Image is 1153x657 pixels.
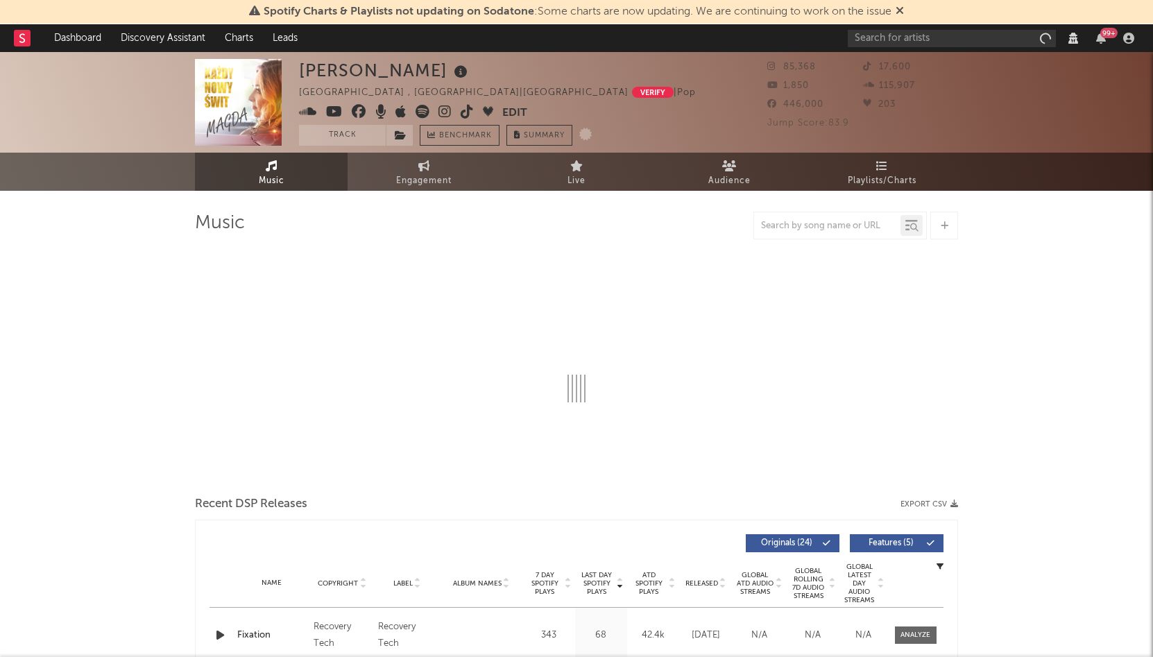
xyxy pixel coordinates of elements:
[263,24,307,52] a: Leads
[195,153,348,191] a: Music
[708,173,751,189] span: Audience
[215,24,263,52] a: Charts
[755,539,819,547] span: Originals ( 24 )
[318,579,358,588] span: Copyright
[264,6,891,17] span: : Some charts are now updating. We are continuing to work on the issue
[746,534,839,552] button: Originals(24)
[259,173,284,189] span: Music
[453,579,502,588] span: Album Names
[631,571,667,596] span: ATD Spotify Plays
[299,125,386,146] button: Track
[396,173,452,189] span: Engagement
[859,539,923,547] span: Features ( 5 )
[527,571,563,596] span: 7 Day Spotify Plays
[863,100,896,109] span: 203
[632,87,674,98] button: Verify
[420,125,499,146] a: Benchmark
[736,629,783,642] div: N/A
[767,100,823,109] span: 446,000
[685,579,718,588] span: Released
[789,567,828,600] span: Global Rolling 7D Audio Streams
[863,81,915,90] span: 115,907
[863,62,911,71] span: 17,600
[736,571,774,596] span: Global ATD Audio Streams
[111,24,215,52] a: Discovery Assistant
[1096,33,1106,44] button: 99+
[631,629,676,642] div: 42.4k
[843,629,885,642] div: N/A
[299,59,471,82] div: [PERSON_NAME]
[653,153,805,191] a: Audience
[683,629,729,642] div: [DATE]
[767,119,849,128] span: Jump Score: 83.9
[896,6,904,17] span: Dismiss
[848,30,1056,47] input: Search for artists
[195,496,307,513] span: Recent DSP Releases
[237,629,307,642] a: Fixation
[767,62,816,71] span: 85,368
[848,173,916,189] span: Playlists/Charts
[527,629,572,642] div: 343
[237,578,307,588] div: Name
[378,619,436,652] div: Recovery Tech
[579,629,624,642] div: 68
[579,571,615,596] span: Last Day Spotify Plays
[348,153,500,191] a: Engagement
[524,132,565,139] span: Summary
[393,579,413,588] span: Label
[500,153,653,191] a: Live
[44,24,111,52] a: Dashboard
[843,563,876,604] span: Global Latest Day Audio Streams
[754,221,900,232] input: Search by song name or URL
[767,81,809,90] span: 1,850
[439,128,492,144] span: Benchmark
[789,629,836,642] div: N/A
[314,619,371,652] div: Recovery Tech
[567,173,586,189] span: Live
[299,85,728,101] div: [GEOGRAPHIC_DATA] , [GEOGRAPHIC_DATA] | [GEOGRAPHIC_DATA] | Pop
[900,500,958,509] button: Export CSV
[805,153,958,191] a: Playlists/Charts
[1100,28,1118,38] div: 99 +
[502,105,527,122] button: Edit
[506,125,572,146] button: Summary
[850,534,943,552] button: Features(5)
[264,6,534,17] span: Spotify Charts & Playlists not updating on Sodatone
